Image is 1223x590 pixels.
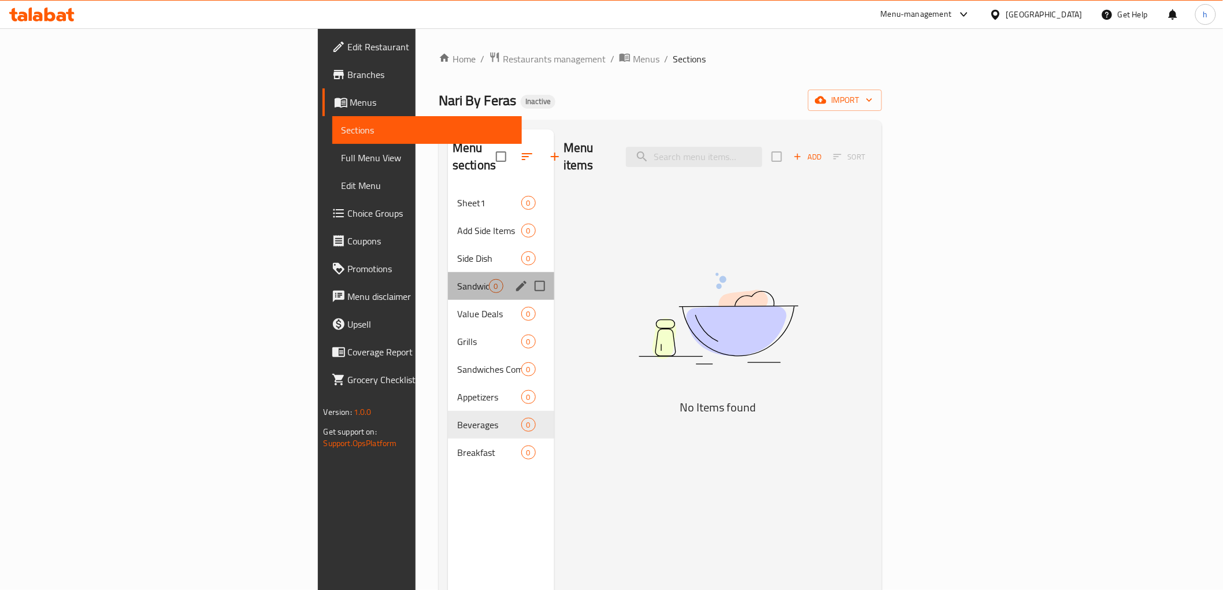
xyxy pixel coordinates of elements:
div: Inactive [521,95,555,109]
span: Breakfast [457,446,521,459]
span: import [817,93,873,107]
div: items [521,362,536,376]
span: Add [792,150,823,164]
button: edit [513,277,530,295]
span: Sheet1 [457,196,521,210]
span: Add Side Items [457,224,521,238]
span: Edit Menu [342,179,513,192]
a: Sections [332,116,522,144]
a: Branches [323,61,522,88]
div: items [521,307,536,321]
button: import [808,90,882,111]
button: Add section [541,143,569,170]
li: / [610,52,614,66]
span: Side Dish [457,251,521,265]
a: Promotions [323,255,522,283]
span: Full Menu View [342,151,513,165]
li: / [664,52,668,66]
span: Inactive [521,97,555,106]
a: Menus [323,88,522,116]
div: items [521,418,536,432]
span: Sections [342,123,513,137]
a: Support.OpsPlatform [324,436,397,451]
span: 0 [522,225,535,236]
div: items [521,335,536,348]
a: Edit Restaurant [323,33,522,61]
a: Upsell [323,310,522,338]
h5: No Items found [574,398,863,417]
span: 0 [522,392,535,403]
div: Value Deals0 [448,300,554,328]
div: Beverages0 [448,411,554,439]
span: Restaurants management [503,52,606,66]
span: Grocery Checklist [348,373,513,387]
span: Branches [348,68,513,81]
div: Menu-management [881,8,952,21]
span: Menu disclaimer [348,290,513,303]
span: Coverage Report [348,345,513,359]
a: Menu disclaimer [323,283,522,310]
div: Sandwiches0edit [448,272,554,300]
span: h [1203,8,1208,21]
a: Grocery Checklist [323,366,522,394]
div: items [521,224,536,238]
div: Add Side Items0 [448,217,554,244]
div: items [521,446,536,459]
span: 0 [522,309,535,320]
a: Edit Menu [332,172,522,199]
span: 0 [522,336,535,347]
span: Sandwiches Combo [457,362,521,376]
span: Beverages [457,418,521,432]
span: Sort sections [513,143,541,170]
span: 0 [490,281,503,292]
img: dish.svg [574,242,863,395]
div: Sheet10 [448,189,554,217]
nav: breadcrumb [439,51,882,66]
span: Coupons [348,234,513,248]
a: Choice Groups [323,199,522,227]
div: Appetizers0 [448,383,554,411]
span: 1.0.0 [354,405,372,420]
a: Menus [619,51,659,66]
span: Choice Groups [348,206,513,220]
span: 0 [522,198,535,209]
a: Coupons [323,227,522,255]
a: Restaurants management [489,51,606,66]
span: Appetizers [457,390,521,404]
div: items [521,390,536,404]
span: Sandwiches [457,279,489,293]
h2: Menu items [564,139,612,174]
span: Sections [673,52,706,66]
span: Promotions [348,262,513,276]
span: Get support on: [324,424,377,439]
a: Full Menu View [332,144,522,172]
div: Grills0 [448,328,554,355]
span: Menus [633,52,659,66]
span: Edit Restaurant [348,40,513,54]
span: Add item [789,148,826,166]
span: Menus [350,95,513,109]
span: 0 [522,364,535,375]
span: 0 [522,253,535,264]
div: [GEOGRAPHIC_DATA] [1006,8,1083,21]
span: Grills [457,335,521,348]
a: Coverage Report [323,338,522,366]
nav: Menu sections [448,184,554,471]
span: Sort items [826,148,873,166]
div: items [521,196,536,210]
span: Select all sections [489,144,513,169]
input: search [626,147,762,167]
span: Value Deals [457,307,521,321]
span: Upsell [348,317,513,331]
span: 0 [522,447,535,458]
span: Version: [324,405,352,420]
